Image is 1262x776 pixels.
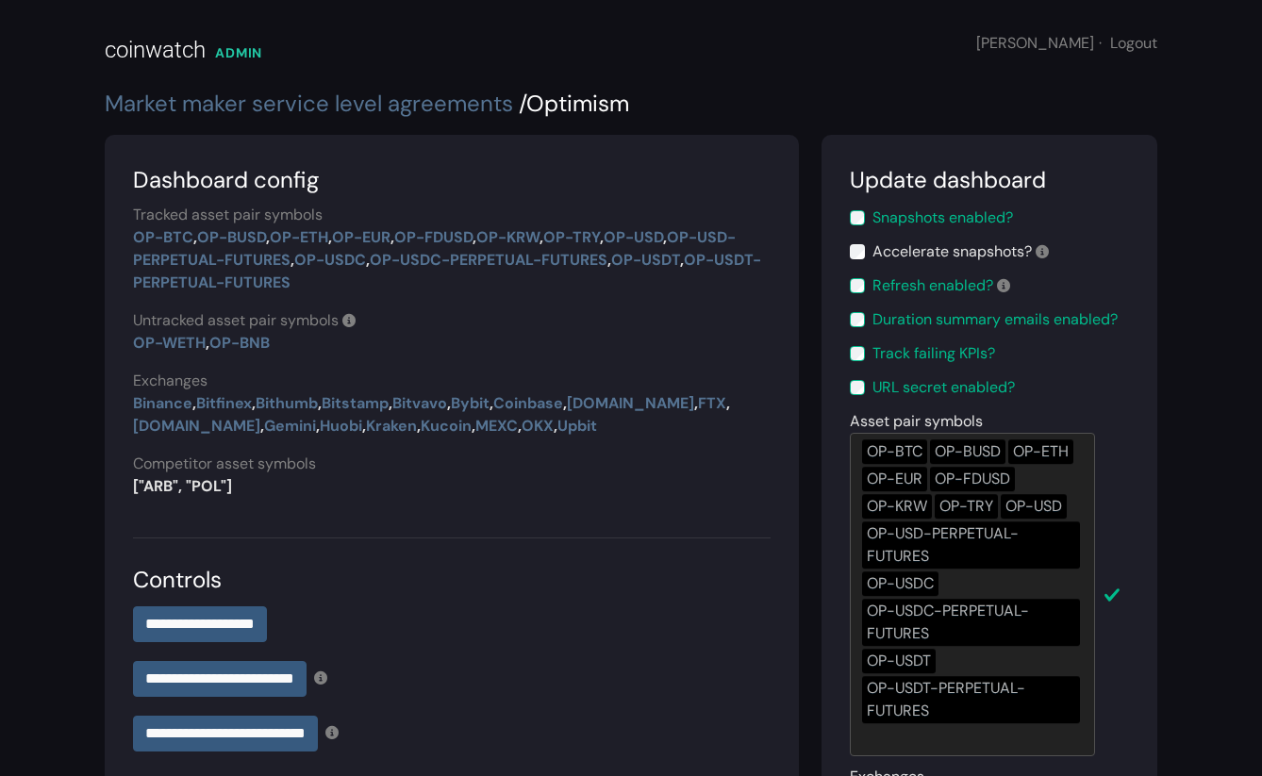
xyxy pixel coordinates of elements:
div: Update dashboard [850,163,1129,197]
div: OP-KRW [862,494,932,519]
label: Snapshots enabled? [872,206,1013,229]
a: OKX [522,416,554,436]
a: OP-USDT [611,250,680,270]
a: OP-KRW [476,227,540,247]
a: Bybit [451,393,490,413]
a: FTX [698,393,726,413]
a: Logout [1110,33,1157,53]
strong: , , , , , , , , , , , , [133,227,761,292]
div: OP-USDC [862,571,938,596]
label: Duration summary emails enabled? [872,308,1118,331]
a: Coinbase [493,393,563,413]
div: OP-USDT-PERPETUAL-FUTURES [862,676,1080,723]
a: OP-USDC [294,250,366,270]
div: OP-USDC-PERPETUAL-FUTURES [862,599,1080,646]
label: URL secret enabled? [872,376,1015,399]
span: / [519,89,526,118]
label: Accelerate snapshots? [872,240,1049,263]
a: Kucoin [421,416,472,436]
div: Optimism [105,87,1157,121]
label: Competitor asset symbols [133,453,316,475]
a: Gemini [264,416,316,436]
a: Upbit [557,416,597,436]
a: Bitstamp [322,393,389,413]
a: OP-USDC-PERPETUAL-FUTURES [370,250,607,270]
a: Bitfinex [196,393,252,413]
a: OP-BTC [133,227,193,247]
a: Bithumb [256,393,318,413]
a: OP-BNB [209,333,270,353]
a: [DOMAIN_NAME] [567,393,694,413]
div: [PERSON_NAME] [976,32,1157,55]
a: OP-USD [604,227,663,247]
label: Untracked asset pair symbols [133,309,356,332]
div: coinwatch [105,33,206,67]
label: Refresh enabled? [872,274,1010,297]
a: [DOMAIN_NAME] [133,416,260,436]
a: OP-WETH [133,333,206,353]
a: Kraken [366,416,417,436]
a: Huobi [320,416,362,436]
strong: ["ARB", "POL"] [133,476,232,496]
div: OP-BUSD [930,439,1005,464]
a: OP-ETH [270,227,328,247]
a: OP-FDUSD [394,227,473,247]
div: ADMIN [215,43,262,63]
label: Exchanges [133,370,208,392]
a: Binance [133,393,192,413]
a: Bitvavo [392,393,447,413]
a: OP-TRY [543,227,600,247]
label: Tracked asset pair symbols [133,204,323,226]
div: OP-FDUSD [930,467,1015,491]
strong: , [133,333,270,353]
strong: , , , , , , , , , , , , , , , , [133,393,730,436]
a: OP-BUSD [197,227,266,247]
a: Market maker service level agreements [105,89,513,118]
div: Controls [133,563,771,597]
label: Asset pair symbols [850,410,983,433]
div: OP-TRY [935,494,998,519]
div: Dashboard config [133,163,771,197]
div: OP-USD [1001,494,1067,519]
div: OP-USDT [862,649,936,673]
div: OP-ETH [1008,439,1073,464]
a: OP-EUR [332,227,390,247]
div: OP-BTC [862,439,927,464]
a: MEXC [475,416,518,436]
div: OP-EUR [862,467,927,491]
span: · [1099,33,1102,53]
label: Track failing KPIs? [872,342,995,365]
div: OP-USD-PERPETUAL-FUTURES [862,521,1080,569]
